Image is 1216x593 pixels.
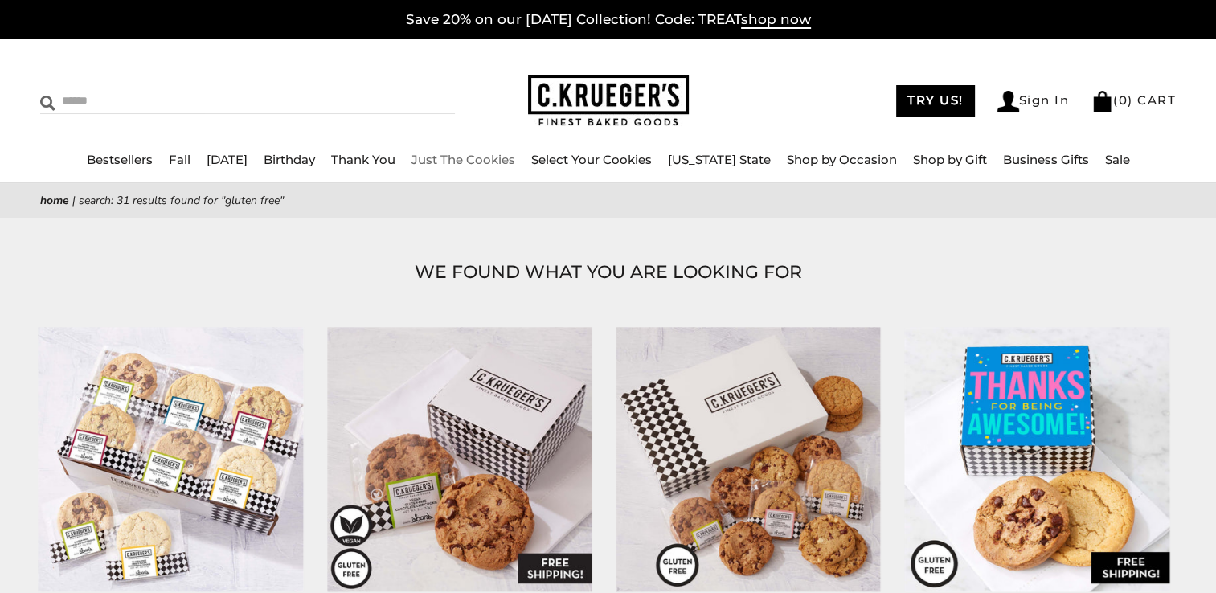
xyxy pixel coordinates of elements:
nav: breadcrumbs [40,191,1176,210]
a: Shop by Occasion [787,152,897,167]
a: Thank You [331,152,395,167]
a: Birthday [264,152,315,167]
span: shop now [741,11,811,29]
h1: WE FOUND WHAT YOU ARE LOOKING FOR [64,258,1152,287]
a: Fall [169,152,190,167]
input: Search [40,88,309,113]
span: 0 [1119,92,1128,108]
span: | [72,193,76,208]
a: Business Gifts [1003,152,1089,167]
img: Bag [1091,91,1113,112]
a: Shop by Gift [913,152,987,167]
a: TRY US! [896,85,975,117]
img: Just the Cookies! Gluten-Free Assortment [39,327,303,591]
img: Gluten Free Cookies - Thanks for Being Awesome Duo Sampler [905,327,1169,591]
a: Bestsellers [87,152,153,167]
a: Sale [1105,152,1130,167]
a: Save 20% on our [DATE] Collection! Code: TREATshop now [406,11,811,29]
a: Sign In [997,91,1070,112]
a: (0) CART [1091,92,1176,108]
img: C.KRUEGER'S [528,75,689,127]
img: Search [40,96,55,111]
span: Search: 31 results found for "gluten free" [79,193,284,208]
a: Home [40,193,69,208]
img: Account [997,91,1019,112]
img: Vegan Gluten Free Cookies - Harlequin Duo Sampler [327,327,592,591]
a: [US_STATE] State [668,152,771,167]
a: Just The Cookies [411,152,515,167]
a: [DATE] [207,152,248,167]
a: Select Your Cookies [531,152,652,167]
iframe: Sign Up via Text for Offers [13,532,166,580]
img: Select Your Gluten Free Cookies - Harlequin Gift Box [616,327,880,591]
